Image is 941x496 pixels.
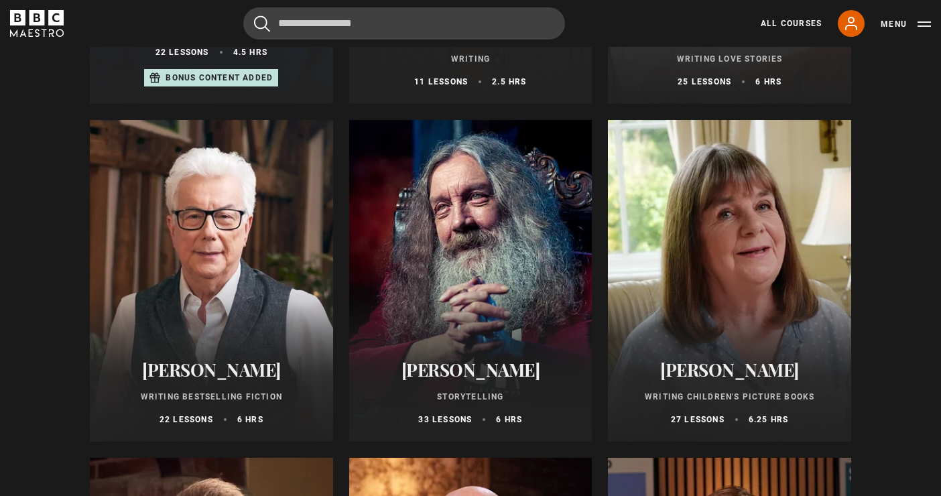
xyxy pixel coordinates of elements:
[608,120,851,442] a: [PERSON_NAME] Writing Children's Picture Books 27 lessons 6.25 hrs
[749,414,789,426] p: 6.25 hrs
[414,76,468,88] p: 11 lessons
[365,359,576,380] h2: [PERSON_NAME]
[233,46,267,58] p: 4.5 hrs
[90,120,333,442] a: [PERSON_NAME] Writing Bestselling Fiction 22 lessons 6 hrs
[365,391,576,403] p: Storytelling
[365,53,576,65] p: Writing
[678,76,731,88] p: 25 lessons
[254,15,270,32] button: Submit the search query
[243,7,565,40] input: Search
[155,46,209,58] p: 22 lessons
[624,359,835,380] h2: [PERSON_NAME]
[492,76,526,88] p: 2.5 hrs
[237,414,263,426] p: 6 hrs
[166,72,273,84] p: Bonus content added
[106,359,317,380] h2: [PERSON_NAME]
[349,120,592,442] a: [PERSON_NAME] Storytelling 33 lessons 6 hrs
[671,414,725,426] p: 27 lessons
[496,414,522,426] p: 6 hrs
[624,53,835,65] p: Writing Love Stories
[418,414,472,426] p: 33 lessons
[755,76,781,88] p: 6 hrs
[106,391,317,403] p: Writing Bestselling Fiction
[881,17,931,31] button: Toggle navigation
[160,414,213,426] p: 22 lessons
[624,391,835,403] p: Writing Children's Picture Books
[10,10,64,37] svg: BBC Maestro
[761,17,822,29] a: All Courses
